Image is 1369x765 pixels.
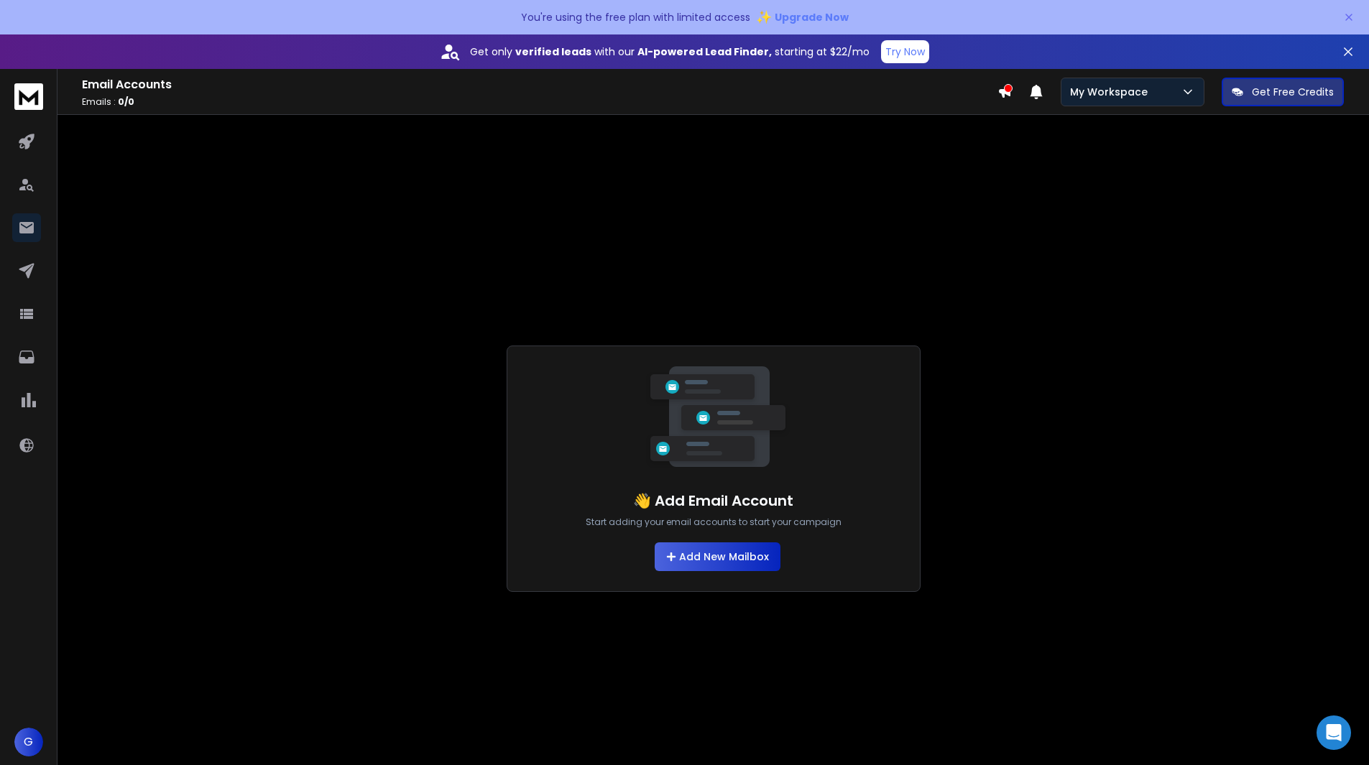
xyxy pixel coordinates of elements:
[637,45,772,59] strong: AI-powered Lead Finder,
[1317,715,1351,750] div: Open Intercom Messenger
[14,728,43,756] button: G
[118,96,134,108] span: 0 / 0
[1252,85,1334,99] p: Get Free Credits
[775,10,849,24] span: Upgrade Now
[470,45,870,59] p: Get only with our starting at $22/mo
[756,7,772,27] span: ✨
[14,83,43,110] img: logo
[1070,85,1153,99] p: My Workspace
[885,45,925,59] p: Try Now
[82,96,997,108] p: Emails :
[756,3,849,32] button: ✨Upgrade Now
[1222,78,1344,106] button: Get Free Credits
[586,516,842,528] p: Start adding your email accounts to start your campaign
[521,10,750,24] p: You're using the free plan with limited access
[515,45,591,59] strong: verified leads
[633,491,793,511] h1: 👋 Add Email Account
[655,542,780,571] button: Add New Mailbox
[82,76,997,93] h1: Email Accounts
[881,40,929,63] button: Try Now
